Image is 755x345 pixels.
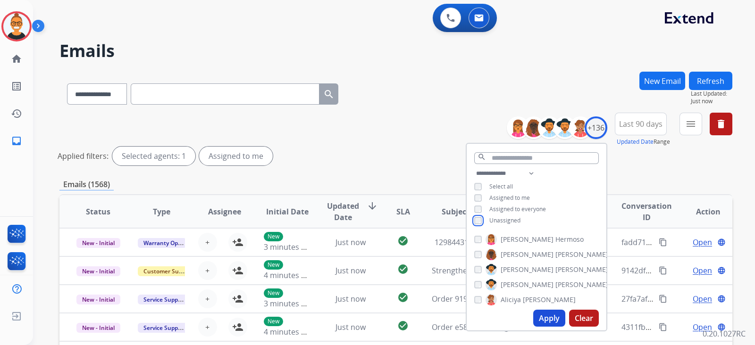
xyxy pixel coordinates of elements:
[367,200,378,212] mat-icon: arrow_downward
[555,265,608,274] span: [PERSON_NAME]
[76,295,120,304] span: New - Initial
[264,298,314,309] span: 3 minutes ago
[691,90,732,98] span: Last Updated:
[11,53,22,65] mat-icon: home
[11,108,22,119] mat-icon: history
[432,322,598,332] span: Order e586f3b9-6514-4213-8da0-fb701a8e8153
[199,147,273,165] div: Assigned to me
[501,265,554,274] span: [PERSON_NAME]
[264,260,283,270] p: New
[208,206,241,217] span: Assignee
[555,250,608,259] span: [PERSON_NAME]
[489,205,546,213] span: Assigned to everyone
[717,266,726,275] mat-icon: language
[489,216,520,224] span: Unassigned
[717,238,726,246] mat-icon: language
[585,116,607,139] div: +136
[691,98,732,105] span: Just now
[689,72,732,90] button: Refresh
[264,242,314,252] span: 3 minutes ago
[59,179,114,190] p: Emails (1568)
[478,153,486,161] mat-icon: search
[397,292,409,303] mat-icon: check_circle
[138,266,199,276] span: Customer Support
[659,295,667,303] mat-icon: content_copy
[659,238,667,246] mat-icon: content_copy
[138,238,186,248] span: Warranty Ops
[703,328,746,339] p: 0.20.1027RC
[76,266,120,276] span: New - Initial
[693,293,712,304] span: Open
[396,206,410,217] span: SLA
[669,195,732,228] th: Action
[138,323,192,333] span: Service Support
[615,113,667,135] button: Last 90 days
[336,237,366,247] span: Just now
[205,321,210,333] span: +
[264,270,314,280] span: 4 minutes ago
[264,327,314,337] span: 4 minutes ago
[715,118,727,130] mat-icon: delete
[717,295,726,303] mat-icon: language
[501,295,521,304] span: Aliciya
[489,182,513,190] span: Select all
[619,122,663,126] span: Last 90 days
[264,232,283,241] p: New
[264,288,283,298] p: New
[659,323,667,331] mat-icon: content_copy
[442,206,470,217] span: Subject
[659,266,667,275] mat-icon: content_copy
[523,295,576,304] span: [PERSON_NAME]
[232,293,243,304] mat-icon: person_add
[501,250,554,259] span: [PERSON_NAME]
[205,293,210,304] span: +
[555,280,608,289] span: [PERSON_NAME]
[264,317,283,326] p: New
[501,235,554,244] span: [PERSON_NAME]
[323,89,335,100] mat-icon: search
[693,265,712,276] span: Open
[685,118,696,130] mat-icon: menu
[555,235,584,244] span: Hermoso
[76,238,120,248] span: New - Initial
[617,138,670,146] span: Range
[432,265,712,276] span: Strengthen Your Online Reputation This September — Buy 30 Reviews + 3 FREE
[266,206,309,217] span: Initial Date
[58,150,109,162] p: Applied filters:
[112,147,195,165] div: Selected agents: 1
[336,322,366,332] span: Just now
[198,261,217,280] button: +
[639,72,685,90] button: New Email
[621,200,672,223] span: Conversation ID
[198,289,217,308] button: +
[86,206,110,217] span: Status
[3,13,30,40] img: avatar
[489,194,530,202] span: Assigned to me
[501,280,554,289] span: [PERSON_NAME]
[232,265,243,276] mat-icon: person_add
[138,295,192,304] span: Service Support
[76,323,120,333] span: New - Initial
[336,294,366,304] span: Just now
[59,41,732,60] h2: Emails
[205,237,210,248] span: +
[693,321,712,333] span: Open
[435,237,477,247] span: 1298443193
[336,265,366,276] span: Just now
[198,318,217,337] button: +
[617,138,654,146] button: Updated Date
[693,237,712,248] span: Open
[569,310,599,327] button: Clear
[327,200,359,223] span: Updated Date
[205,265,210,276] span: +
[198,233,217,252] button: +
[533,310,565,327] button: Apply
[11,135,22,147] mat-icon: inbox
[717,323,726,331] mat-icon: language
[397,320,409,331] mat-icon: check_circle
[397,263,409,275] mat-icon: check_circle
[153,206,170,217] span: Type
[232,321,243,333] mat-icon: person_add
[232,237,243,248] mat-icon: person_add
[11,81,22,92] mat-icon: list_alt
